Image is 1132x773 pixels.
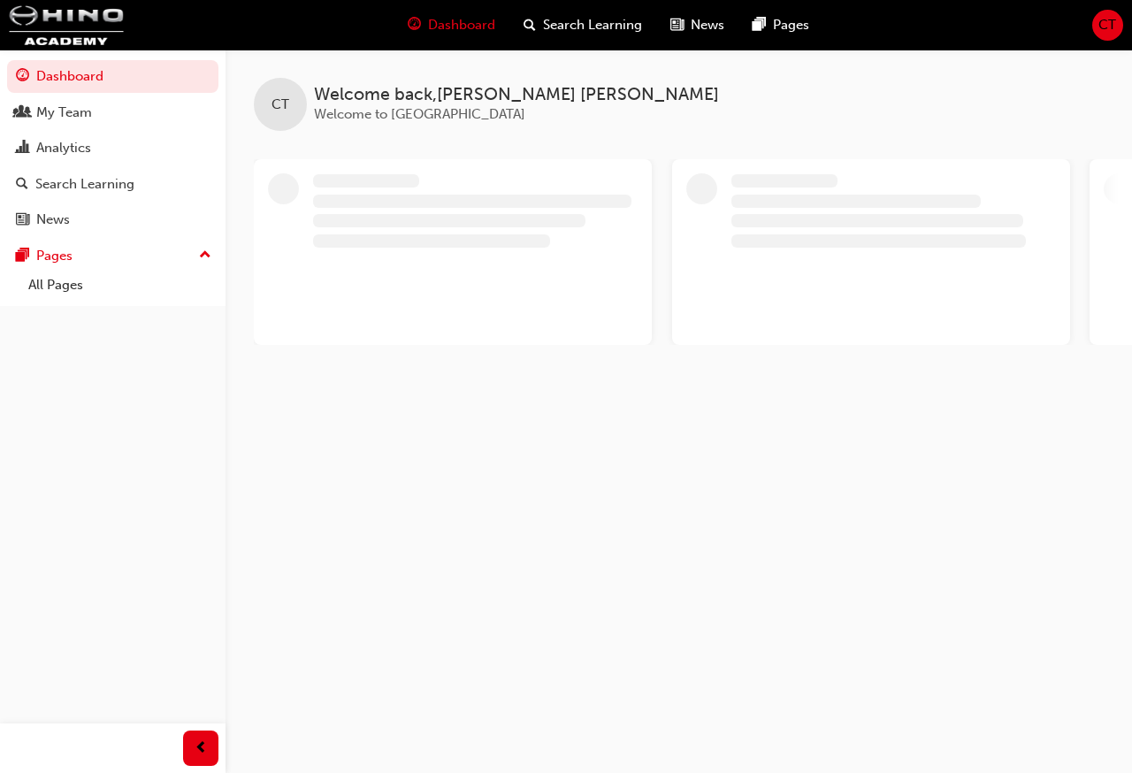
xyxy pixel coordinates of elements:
[656,7,738,43] a: news-iconNews
[36,138,91,158] div: Analytics
[35,174,134,195] div: Search Learning
[36,103,92,123] div: My Team
[7,132,218,165] a: Analytics
[16,105,29,121] span: people-icon
[272,95,289,115] span: CT
[36,210,70,230] div: News
[1092,10,1123,41] button: CT
[1098,15,1116,35] span: CT
[7,168,218,201] a: Search Learning
[509,7,656,43] a: search-iconSearch Learning
[7,240,218,272] button: Pages
[16,69,29,85] span: guage-icon
[428,15,495,35] span: Dashboard
[691,15,724,35] span: News
[773,15,809,35] span: Pages
[7,60,218,93] a: Dashboard
[753,14,766,36] span: pages-icon
[7,96,218,129] a: My Team
[9,5,124,45] img: hinoacademy
[670,14,684,36] span: news-icon
[314,106,525,122] span: Welcome to [GEOGRAPHIC_DATA]
[16,141,29,157] span: chart-icon
[195,738,208,760] span: prev-icon
[16,249,29,264] span: pages-icon
[36,246,73,266] div: Pages
[16,177,28,193] span: search-icon
[543,15,642,35] span: Search Learning
[314,85,719,105] span: Welcome back , [PERSON_NAME] [PERSON_NAME]
[7,203,218,236] a: News
[199,244,211,267] span: up-icon
[21,272,218,299] a: All Pages
[408,14,421,36] span: guage-icon
[394,7,509,43] a: guage-iconDashboard
[738,7,823,43] a: pages-iconPages
[524,14,536,36] span: search-icon
[16,212,29,228] span: news-icon
[7,57,218,240] button: DashboardMy TeamAnalyticsSearch LearningNews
